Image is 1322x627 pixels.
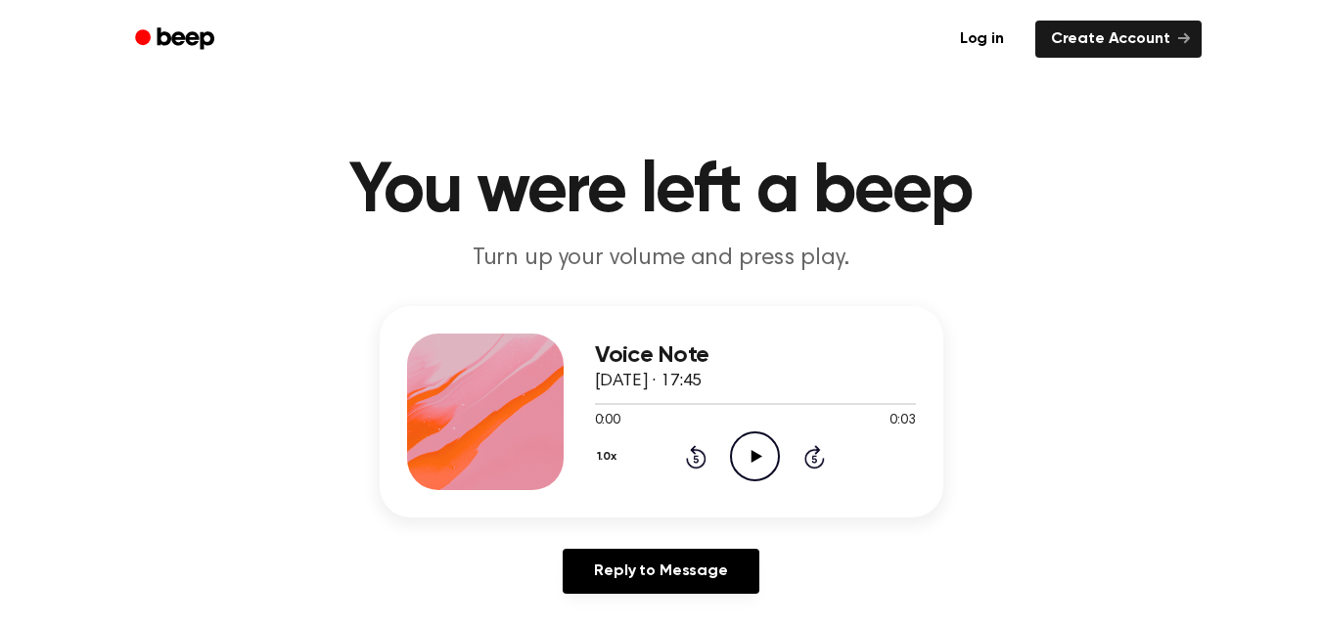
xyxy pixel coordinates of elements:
[1035,21,1202,58] a: Create Account
[160,157,1162,227] h1: You were left a beep
[121,21,232,59] a: Beep
[595,440,624,473] button: 1.0x
[940,17,1024,62] a: Log in
[595,342,916,369] h3: Voice Note
[286,243,1037,275] p: Turn up your volume and press play.
[595,373,703,390] span: [DATE] · 17:45
[889,411,915,431] span: 0:03
[595,411,620,431] span: 0:00
[563,549,758,594] a: Reply to Message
